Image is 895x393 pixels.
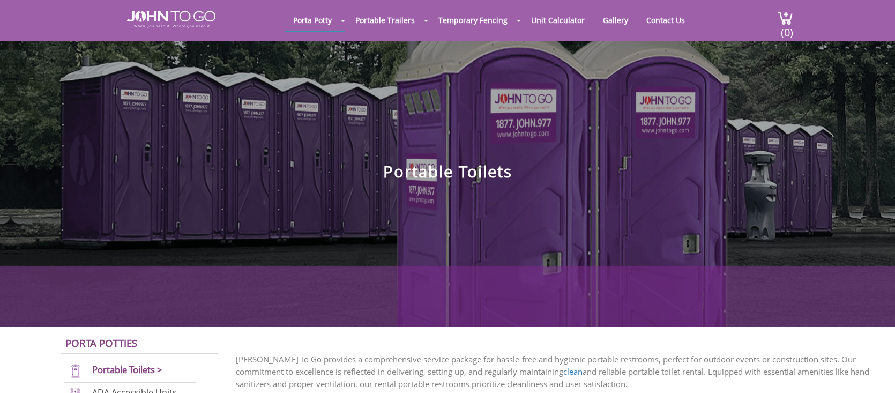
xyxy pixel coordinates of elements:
a: Contact Us [638,10,693,31]
button: Live Chat [852,350,895,393]
img: cart a [777,11,793,25]
a: clean [563,366,583,377]
a: Porta Potties [65,336,137,350]
a: Portable Trailers [347,10,423,31]
img: portable-toilets-new.png [64,364,87,379]
a: Porta Potty [285,10,340,31]
a: Unit Calculator [523,10,593,31]
p: [PERSON_NAME] To Go provides a comprehensive service package for hassle-free and hygienic portabl... [236,353,879,390]
span: (0) [780,17,793,40]
a: Portable Toilets > [92,364,162,376]
a: Temporary Fencing [430,10,516,31]
img: JOHN to go [127,11,215,28]
a: Gallery [595,10,636,31]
